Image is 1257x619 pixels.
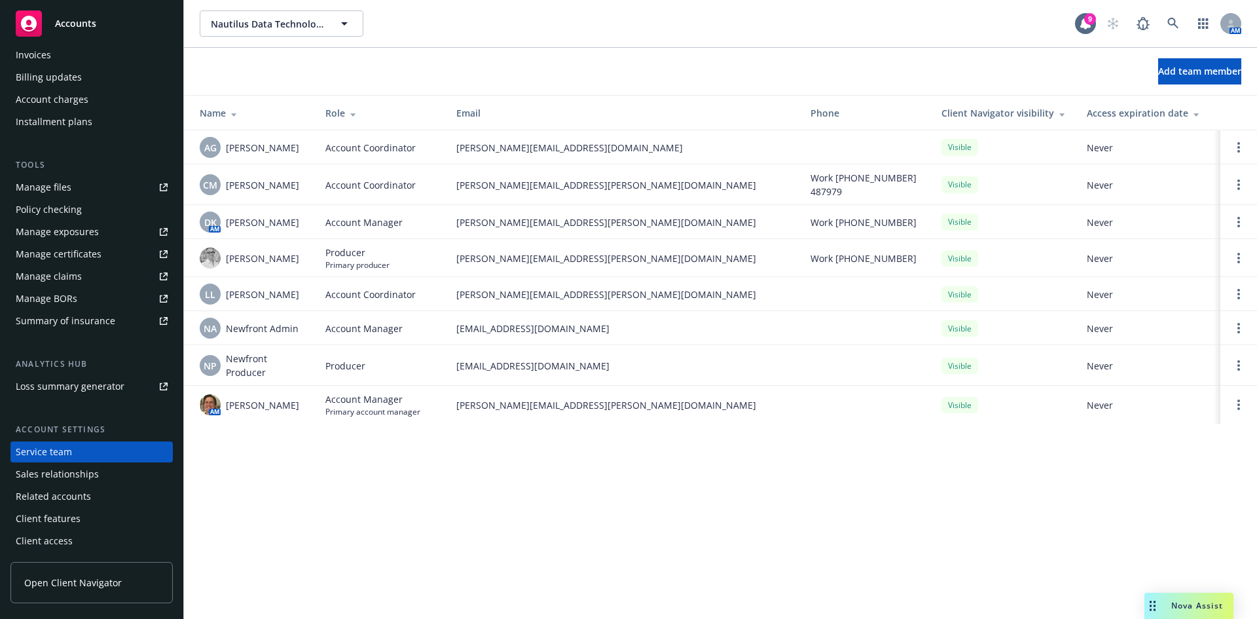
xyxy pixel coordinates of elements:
a: Installment plans [10,111,173,132]
a: Invoices [10,45,173,66]
span: Account Coordinator [325,178,416,192]
span: Primary producer [325,259,390,271]
div: Account charges [16,89,88,110]
a: Manage certificates [10,244,173,265]
a: Service team [10,441,173,462]
a: Manage claims [10,266,173,287]
a: Open options [1231,320,1247,336]
span: Accounts [55,18,96,29]
a: Search [1160,10,1186,37]
a: Accounts [10,5,173,42]
a: Open options [1231,214,1247,230]
span: NA [204,322,217,335]
a: Related accounts [10,486,173,507]
a: Open options [1231,177,1247,193]
span: Newfront Producer [226,352,304,379]
span: DK [204,216,217,229]
button: Add team member [1158,58,1241,84]
div: Visible [941,358,978,374]
div: Related accounts [16,486,91,507]
span: Never [1087,398,1210,412]
a: Open options [1231,140,1247,155]
div: Visible [941,286,978,303]
button: Nautilus Data Technologies, Inc. [200,10,363,37]
span: Work [PHONE_NUMBER] [811,216,917,229]
div: Tools [10,159,173,172]
a: Report a Bug [1130,10,1156,37]
span: [PERSON_NAME][EMAIL_ADDRESS][DOMAIN_NAME] [456,141,790,155]
div: Manage exposures [16,221,99,242]
div: Role [325,106,435,120]
div: Visible [941,139,978,155]
span: [PERSON_NAME] [226,252,299,265]
span: [EMAIL_ADDRESS][DOMAIN_NAME] [456,322,790,335]
div: Visible [941,397,978,413]
span: Account Coordinator [325,141,416,155]
span: Never [1087,288,1210,301]
span: Never [1087,178,1210,192]
span: Work [PHONE_NUMBER] 487979 [811,171,920,198]
div: Policy checking [16,199,82,220]
span: Primary account manager [325,406,420,417]
span: [PERSON_NAME] [226,288,299,301]
span: Nautilus Data Technologies, Inc. [211,17,324,31]
span: [PERSON_NAME][EMAIL_ADDRESS][PERSON_NAME][DOMAIN_NAME] [456,252,790,265]
div: Manage BORs [16,288,77,309]
span: [PERSON_NAME] [226,141,299,155]
a: Loss summary generator [10,376,173,397]
a: Switch app [1190,10,1216,37]
div: Visible [941,214,978,230]
a: Open options [1231,286,1247,302]
span: [PERSON_NAME] [226,216,299,229]
div: Account settings [10,423,173,436]
div: Visible [941,320,978,337]
div: Phone [811,106,920,120]
span: Never [1087,322,1210,335]
a: Sales relationships [10,464,173,485]
span: Never [1087,359,1210,373]
div: Visible [941,176,978,193]
div: Name [200,106,304,120]
span: Producer [325,246,390,259]
a: Client features [10,508,173,529]
div: 9 [1084,13,1096,25]
div: Client access [16,531,73,552]
div: Service team [16,441,72,462]
a: Manage files [10,177,173,198]
a: Start snowing [1100,10,1126,37]
a: Open options [1231,250,1247,266]
span: Open Client Navigator [24,576,122,590]
span: [PERSON_NAME] [226,178,299,192]
span: LL [205,288,215,301]
span: Producer [325,359,365,373]
span: Account Manager [325,392,420,406]
div: Email [456,106,790,120]
div: Summary of insurance [16,310,115,331]
div: Drag to move [1144,593,1161,619]
span: [PERSON_NAME][EMAIL_ADDRESS][PERSON_NAME][DOMAIN_NAME] [456,178,790,192]
div: Access expiration date [1087,106,1210,120]
span: Never [1087,252,1210,265]
span: [PERSON_NAME][EMAIL_ADDRESS][PERSON_NAME][DOMAIN_NAME] [456,398,790,412]
a: Account charges [10,89,173,110]
a: Open options [1231,397,1247,413]
a: Client access [10,531,173,552]
img: photo [200,248,221,269]
img: photo [200,394,221,415]
span: Add team member [1158,65,1241,77]
div: Installment plans [16,111,92,132]
div: Client features [16,508,81,529]
span: NP [204,359,217,373]
span: [PERSON_NAME][EMAIL_ADDRESS][PERSON_NAME][DOMAIN_NAME] [456,216,790,229]
div: Sales relationships [16,464,99,485]
a: Manage exposures [10,221,173,242]
div: Visible [941,250,978,267]
span: Work [PHONE_NUMBER] [811,252,917,265]
a: Summary of insurance [10,310,173,331]
div: Billing updates [16,67,82,88]
span: [PERSON_NAME] [226,398,299,412]
a: Billing updates [10,67,173,88]
span: Newfront Admin [226,322,299,335]
div: Analytics hub [10,358,173,371]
